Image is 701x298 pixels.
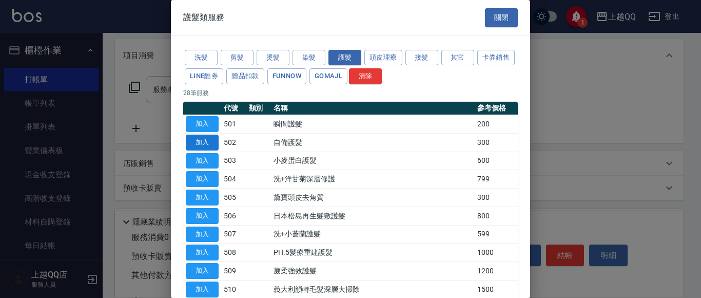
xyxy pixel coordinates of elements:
td: 200 [475,115,518,134]
button: 加入 [186,116,219,132]
td: 1000 [475,244,518,262]
button: 洗髮 [185,50,218,66]
button: GOMAJL [309,68,347,84]
button: 加入 [186,282,219,297]
button: 剪髮 [221,50,254,66]
td: 葳柔強效護髮 [271,262,475,281]
td: 300 [475,189,518,207]
button: 卡券銷售 [477,50,515,66]
button: 加入 [186,171,219,187]
p: 28 筆服務 [183,88,518,98]
button: 燙髮 [257,50,289,66]
td: PH.5髪療重建護髮 [271,244,475,262]
button: 加入 [186,227,219,243]
th: 代號 [221,102,246,115]
td: 507 [221,225,246,244]
th: 名稱 [271,102,475,115]
button: 加入 [186,208,219,224]
td: 自備護髮 [271,133,475,152]
button: LINE酷券 [185,68,223,84]
button: 加入 [186,135,219,151]
button: 關閉 [485,8,518,27]
td: 509 [221,262,246,281]
button: 接髮 [405,50,438,66]
th: 類別 [246,102,271,115]
button: FUNNOW [267,68,306,84]
td: 600 [475,152,518,170]
button: 護髮 [328,50,361,66]
button: 加入 [186,153,219,169]
button: 加入 [186,245,219,260]
button: 其它 [441,50,474,66]
td: 599 [475,225,518,244]
button: 頭皮理療 [364,50,402,66]
td: 黛寶頭皮去角質 [271,189,475,207]
td: 501 [221,115,246,134]
span: 護髮類服務 [183,12,224,23]
td: 505 [221,189,246,207]
td: 800 [475,207,518,225]
td: 小麥蛋白護髮 [271,152,475,170]
td: 502 [221,133,246,152]
button: 清除 [349,68,382,84]
button: 贈品扣款 [226,68,264,84]
button: 加入 [186,190,219,206]
td: 506 [221,207,246,225]
td: 799 [475,170,518,189]
button: 染髮 [293,50,325,66]
td: 504 [221,170,246,189]
td: 洗+小蒼蘭護髮 [271,225,475,244]
td: 1200 [475,262,518,281]
td: 日本松島再生髮敷護髮 [271,207,475,225]
td: 瞬間護髮 [271,115,475,134]
td: 503 [221,152,246,170]
th: 參考價格 [475,102,518,115]
td: 300 [475,133,518,152]
button: 加入 [186,263,219,279]
td: 508 [221,244,246,262]
td: 洗+洋甘菊深層修護 [271,170,475,189]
